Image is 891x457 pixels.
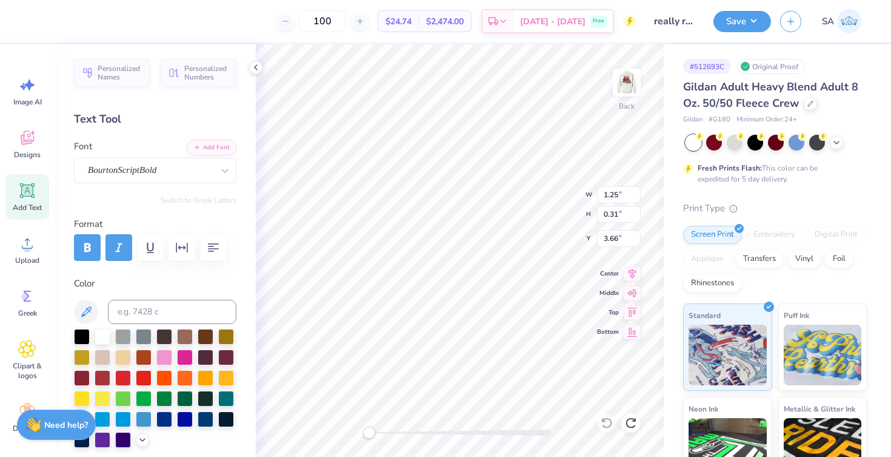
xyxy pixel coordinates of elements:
span: Designs [14,150,41,160]
button: Personalized Numbers [161,59,236,87]
div: Text Tool [74,111,236,127]
span: [DATE] - [DATE] [520,15,586,28]
span: Gildan Adult Heavy Blend Adult 8 Oz. 50/50 Fleece Crew [683,80,858,110]
img: Puff Ink [784,325,862,385]
div: # 512693C [683,59,731,74]
div: Foil [825,250,853,268]
span: Add Text [13,203,42,212]
div: Screen Print [683,226,742,244]
label: Color [74,277,236,291]
div: Embroidery [746,226,803,244]
span: # G180 [709,115,730,125]
div: This color can be expedited for 5 day delivery. [698,163,847,184]
span: Greek [18,308,37,318]
span: Puff Ink [784,309,809,322]
label: Format [74,217,236,231]
span: Personalized Names [98,64,142,81]
button: Personalized Names [74,59,150,87]
span: Minimum Order: 24 + [736,115,797,125]
img: Simar Ahluwalia [837,9,861,33]
span: Personalized Numbers [184,64,229,81]
div: Vinyl [787,250,821,268]
strong: Fresh Prints Flash: [698,163,762,173]
input: e.g. 7428 c [108,300,236,324]
span: Center [597,269,619,279]
span: Free [593,17,604,25]
div: Original Proof [737,59,805,74]
img: Standard [689,325,767,385]
img: Back [615,70,639,95]
input: Untitled Design [645,9,704,33]
button: Add Font [187,140,236,155]
span: Image AI [13,97,42,107]
div: Applique [683,250,732,268]
button: Switch to Greek Letters [161,195,236,205]
span: Upload [15,256,39,265]
span: $24.74 [385,15,412,28]
span: Decorate [13,424,42,433]
label: Font [74,140,92,154]
span: Neon Ink [689,402,718,415]
div: Rhinestones [683,274,742,293]
div: Print Type [683,201,867,215]
strong: Need help? [44,419,88,431]
button: Save [713,11,771,32]
span: Standard [689,309,721,322]
span: Top [597,308,619,317]
input: – – [299,10,346,32]
a: SA [816,9,867,33]
span: $2,474.00 [426,15,464,28]
div: Transfers [735,250,784,268]
span: Middle [597,288,619,298]
span: Gildan [683,115,702,125]
span: Bottom [597,327,619,337]
div: Digital Print [807,226,866,244]
div: Back [619,101,635,112]
div: Accessibility label [363,427,375,439]
span: Clipart & logos [7,361,47,381]
span: SA [822,15,834,29]
span: Metallic & Glitter Ink [784,402,855,415]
